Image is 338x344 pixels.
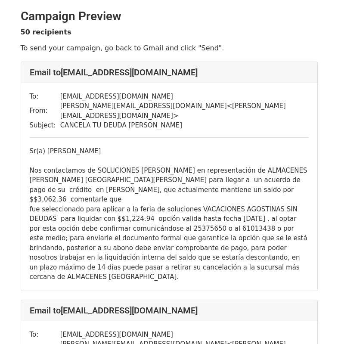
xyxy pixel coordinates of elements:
td: [EMAIL_ADDRESS][DOMAIN_NAME] [60,330,309,340]
td: [PERSON_NAME][EMAIL_ADDRESS][DOMAIN_NAME] < [PERSON_NAME][EMAIL_ADDRESS][DOMAIN_NAME] > [60,101,309,121]
td: [EMAIL_ADDRESS][DOMAIN_NAME] [60,92,309,102]
td: To: [30,330,60,340]
td: CANCELA TU DEUDA [PERSON_NAME] [60,121,309,130]
p: To send your campaign, go back to Gmail and click "Send". [21,43,318,53]
div: Sr(a) [PERSON_NAME] Nos contactamos de SOLUCIONES [PERSON_NAME] en representación de ALMACENES [P... [30,146,309,282]
h2: Campaign Preview [21,9,318,24]
strong: 50 recipients [21,28,71,36]
td: To: [30,92,60,102]
h4: Email to [EMAIL_ADDRESS][DOMAIN_NAME] [30,67,309,77]
td: From: [30,101,60,121]
h4: Email to [EMAIL_ADDRESS][DOMAIN_NAME] [30,305,309,316]
td: Subject: [30,121,60,130]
